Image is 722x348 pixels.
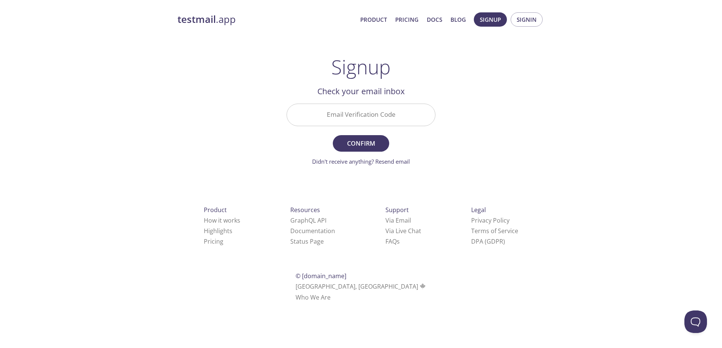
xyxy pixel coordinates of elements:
[385,216,411,224] a: Via Email
[204,206,227,214] span: Product
[290,206,320,214] span: Resources
[204,237,223,246] a: Pricing
[385,237,400,246] a: FAQ
[287,85,435,98] h2: Check your email inbox
[331,56,391,78] h1: Signup
[397,237,400,246] span: s
[341,138,381,149] span: Confirm
[450,15,466,24] a: Blog
[177,13,354,26] a: testmail.app
[480,15,501,24] span: Signup
[471,237,505,246] a: DPA (GDPR)
[471,206,486,214] span: Legal
[471,216,510,224] a: Privacy Policy
[333,135,389,152] button: Confirm
[177,13,216,26] strong: testmail
[395,15,419,24] a: Pricing
[296,272,346,280] span: © [DOMAIN_NAME]
[204,227,232,235] a: Highlights
[471,227,518,235] a: Terms of Service
[312,158,410,165] a: Didn't receive anything? Resend email
[290,237,324,246] a: Status Page
[511,12,543,27] button: Signin
[290,227,335,235] a: Documentation
[204,216,240,224] a: How it works
[427,15,442,24] a: Docs
[296,293,331,301] a: Who We Are
[474,12,507,27] button: Signup
[360,15,387,24] a: Product
[684,310,707,333] iframe: Help Scout Beacon - Open
[296,282,427,291] span: [GEOGRAPHIC_DATA], [GEOGRAPHIC_DATA]
[385,206,409,214] span: Support
[385,227,421,235] a: Via Live Chat
[290,216,326,224] a: GraphQL API
[517,15,537,24] span: Signin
